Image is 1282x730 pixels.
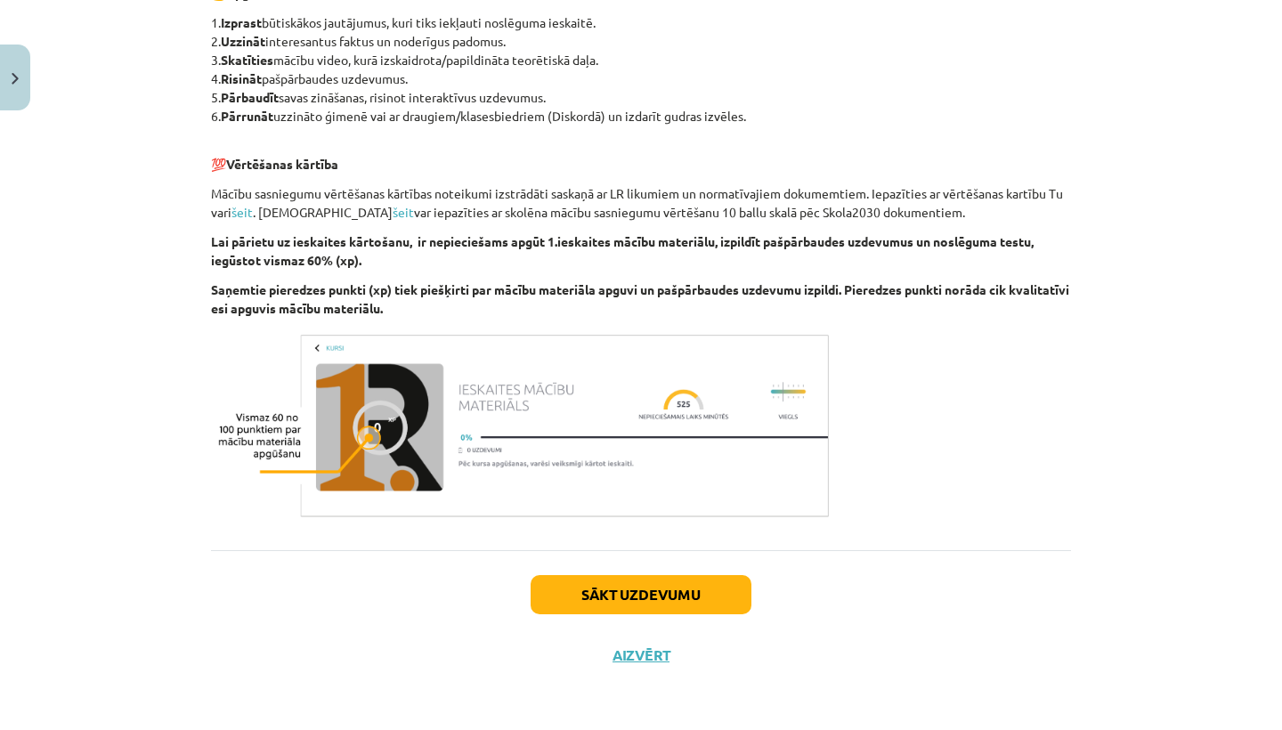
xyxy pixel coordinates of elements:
p: 1. būtiskākos jautājumus, kuri tiks iekļauti noslēguma ieskaitē. 2. interesantus faktus un noderī... [211,13,1071,126]
button: Aizvērt [607,646,675,664]
b: Vērtēšanas kārtība [226,156,338,172]
b: Izprast [221,14,262,30]
a: šeit [393,204,414,220]
button: Sākt uzdevumu [531,575,751,614]
b: Lai pārietu uz ieskaites kārtošanu, ir nepieciešams apgūt 1.ieskaites mācību materiālu, izpildīt ... [211,233,1034,268]
b: Pārrunāt [221,108,273,124]
b: Pārbaudīt [221,89,279,105]
p: Mācību sasniegumu vērtēšanas kārtības noteikumi izstrādāti saskaņā ar LR likumiem un normatīvajie... [211,184,1071,222]
b: Skatīties [221,52,273,68]
img: icon-close-lesson-0947bae3869378f0d4975bcd49f059093ad1ed9edebbc8119c70593378902aed.svg [12,73,19,85]
b: Saņemtie pieredzes punkti (xp) tiek piešķirti par mācību materiāla apguvi un pašpārbaudes uzdevum... [211,281,1069,316]
b: Uzzināt [221,33,265,49]
b: Risināt [221,70,262,86]
a: šeit [231,204,253,220]
p: 💯 [211,136,1071,174]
